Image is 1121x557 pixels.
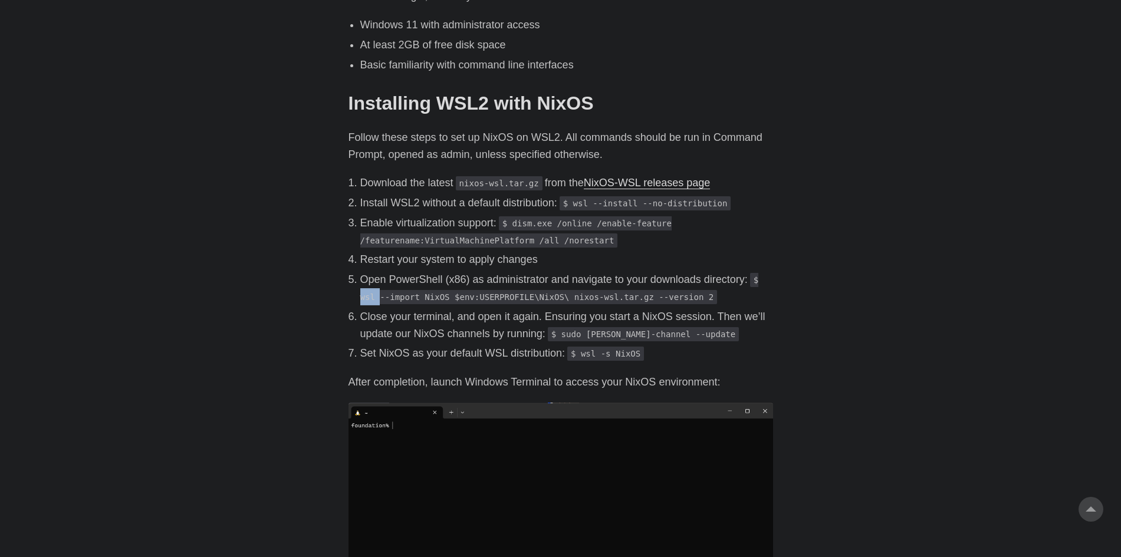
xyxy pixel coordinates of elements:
p: Close your terminal, and open it again. Ensuring you start a NixOS session. Then we’ll update our... [360,308,773,342]
code: $ wsl -s NixOS [567,347,644,361]
code: $ dism.exe /online /enable-feature /featurename:VirtualMachinePlatform /all /norestart [360,216,672,248]
code: nixos-wsl.tar.gz [456,176,543,190]
p: Set NixOS as your default WSL distribution: [360,345,773,362]
a: go to top [1079,497,1103,522]
li: Basic familiarity with command line interfaces [360,57,773,74]
p: After completion, launch Windows Terminal to access your NixOS environment: [349,374,773,391]
p: Follow these steps to set up NixOS on WSL2. All commands should be run in Command Prompt, opened ... [349,129,773,163]
h2: Installing WSL2 with NixOS [349,92,773,114]
li: Windows 11 with administrator access [360,17,773,34]
li: At least 2GB of free disk space [360,37,773,54]
code: $ sudo [PERSON_NAME]-channel --update [548,327,739,341]
a: NixOS-WSL releases page [584,177,710,189]
p: Download the latest from the [360,174,773,192]
p: Restart your system to apply changes [360,251,773,268]
p: Install WSL2 without a default distribution: [360,195,773,212]
p: Open PowerShell (x86) as administrator and navigate to your downloads directory: [360,271,773,305]
code: $ wsl --install --no-distribution [560,196,731,210]
p: Enable virtualization support: [360,215,773,249]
